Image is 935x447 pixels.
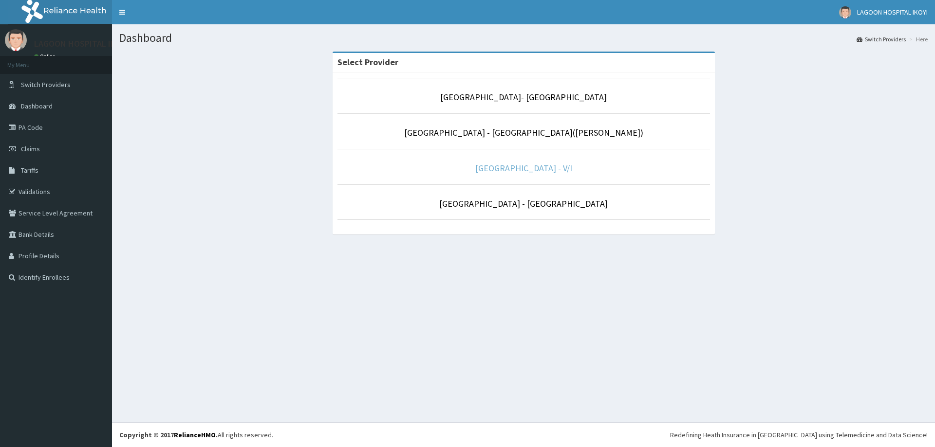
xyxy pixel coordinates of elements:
[439,198,608,209] a: [GEOGRAPHIC_DATA] - [GEOGRAPHIC_DATA]
[119,430,218,439] strong: Copyright © 2017 .
[857,8,928,17] span: LAGOON HOSPITAL IKOYI
[119,32,928,44] h1: Dashboard
[475,162,572,174] a: [GEOGRAPHIC_DATA] - V/I
[670,430,928,440] div: Redefining Heath Insurance in [GEOGRAPHIC_DATA] using Telemedicine and Data Science!
[907,35,928,43] li: Here
[5,29,27,51] img: User Image
[440,91,607,103] a: [GEOGRAPHIC_DATA]- [GEOGRAPHIC_DATA]
[21,102,53,110] span: Dashboard
[21,80,71,89] span: Switch Providers
[112,422,935,447] footer: All rights reserved.
[337,56,398,68] strong: Select Provider
[21,144,40,153] span: Claims
[34,39,128,48] p: LAGOON HOSPITAL IKOYI
[857,35,906,43] a: Switch Providers
[839,6,851,18] img: User Image
[34,53,57,60] a: Online
[174,430,216,439] a: RelianceHMO
[21,166,38,175] span: Tariffs
[404,127,643,138] a: [GEOGRAPHIC_DATA] - [GEOGRAPHIC_DATA]([PERSON_NAME])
